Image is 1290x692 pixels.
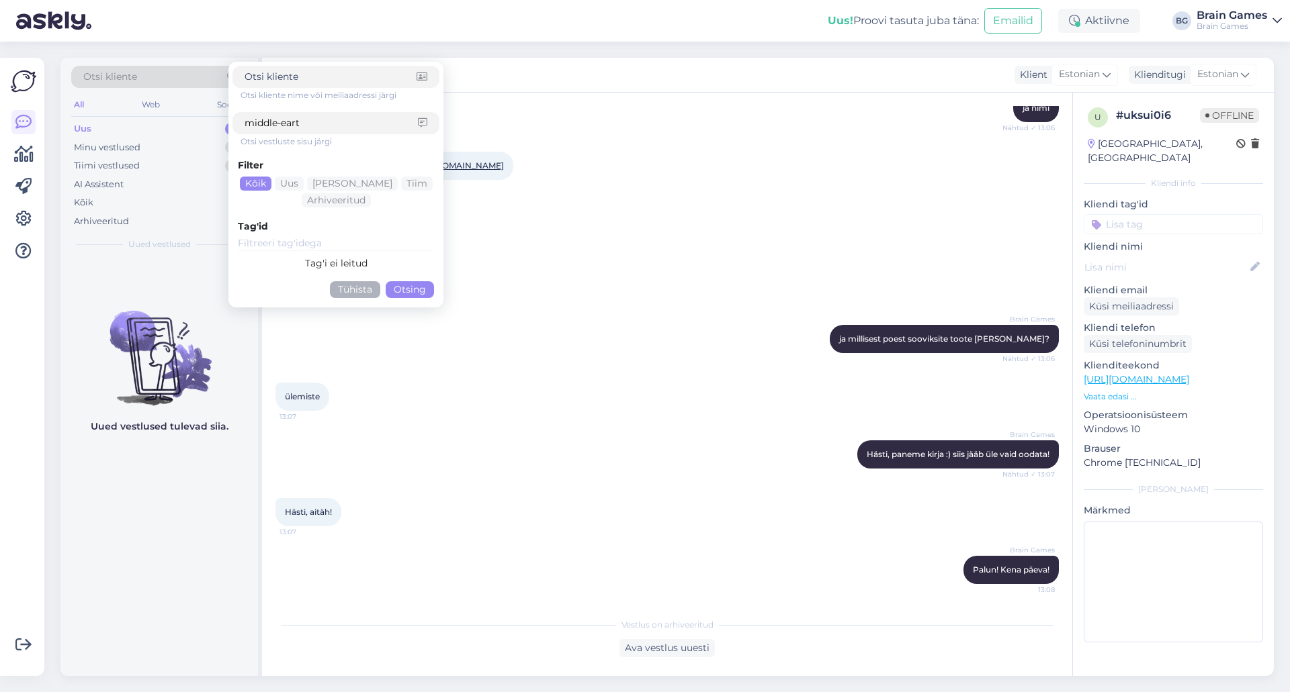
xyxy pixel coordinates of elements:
div: Tiimi vestlused [74,159,140,172]
div: Socials [214,96,247,113]
div: Tag'id [238,219,434,234]
div: [PERSON_NAME] [1084,483,1263,495]
div: Kliendi info [1084,177,1263,189]
span: 13:07 [279,527,330,537]
span: ja nimi [1023,103,1049,113]
p: Chrome [TECHNICAL_ID] [1084,456,1263,470]
span: 13:07 [279,411,330,422]
div: Klient [1015,68,1047,82]
div: # uksui0i6 [1116,107,1200,123]
p: Kliendi tag'id [1084,197,1263,211]
div: [GEOGRAPHIC_DATA], [GEOGRAPHIC_DATA] [1088,137,1236,165]
a: [URL][DOMAIN_NAME] [1084,373,1189,385]
p: Windows 10 [1084,422,1263,436]
span: Nähtud ✓ 13:06 [1002,354,1055,364]
div: 0 [225,122,245,136]
p: Brauser [1084,442,1263,456]
div: Filter [238,158,434,172]
div: All [71,96,87,113]
div: Aktiivne [1058,9,1140,33]
div: Brain Games [1197,10,1267,21]
div: Küsi telefoninumbrit [1084,335,1192,353]
p: Vaata edasi ... [1084,391,1263,403]
span: ülemiste [285,391,320,401]
img: Askly Logo [11,68,36,94]
div: Minu vestlused [74,141,140,154]
img: No chats [60,287,258,407]
input: Filtreeri tag'idega [238,236,434,251]
p: Märkmed [1084,503,1263,517]
span: Offline [1200,108,1259,123]
input: Lisa nimi [1084,260,1248,275]
span: ja millisest poest sooviksite toote [PERSON_NAME]? [839,334,1049,344]
div: Brain Games [1197,21,1267,32]
div: Otsi kliente nime või meiliaadressi järgi [241,89,439,101]
span: 13:08 [1004,585,1055,595]
p: Kliendi nimi [1084,240,1263,254]
p: Kliendi telefon [1084,321,1263,335]
input: Otsi vestlustes [245,116,418,130]
span: Nähtud ✓ 13:07 [1002,469,1055,479]
input: Lisa tag [1084,214,1263,234]
span: Uued vestlused [128,238,191,250]
p: Klienditeekond [1084,358,1263,373]
span: Otsi kliente [83,70,137,84]
span: Vestlus on arhiveeritud [621,619,714,631]
div: Ava vestlus uuesti [619,639,715,657]
div: Uus [74,122,91,136]
div: Kõik [74,196,93,209]
b: Uus! [828,14,853,27]
span: Brain Games [1004,314,1055,324]
div: AI Assistent [74,178,124,191]
div: Otsi vestluste sisu järgi [241,136,439,148]
span: Nähtud ✓ 13:06 [1002,123,1055,133]
div: Proovi tasuta juba täna: [828,13,979,29]
span: Hästi, aitäh! [285,507,332,517]
div: BG [1172,11,1191,30]
div: Küsi meiliaadressi [1084,297,1179,315]
input: Otsi kliente [245,70,417,84]
div: 0 [225,141,245,154]
a: Brain GamesBrain Games [1197,10,1282,32]
button: Emailid [984,8,1042,34]
div: Web [139,96,163,113]
p: Operatsioonisüsteem [1084,408,1263,422]
span: Palun! Kena päeva! [973,564,1049,575]
p: Uued vestlused tulevad siia. [91,419,228,434]
span: u [1094,112,1101,122]
span: Brain Games [1004,545,1055,555]
span: Hästi, paneme kirja :) siis jääb üle vaid oodata! [867,449,1049,459]
span: Brain Games [1004,430,1055,440]
span: Estonian [1197,67,1238,82]
div: Arhiveeritud [74,215,129,228]
div: 0 [225,159,245,172]
p: Kliendi email [1084,283,1263,297]
span: Estonian [1059,67,1100,82]
div: Klienditugi [1129,68,1186,82]
div: Kõik [240,177,271,191]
